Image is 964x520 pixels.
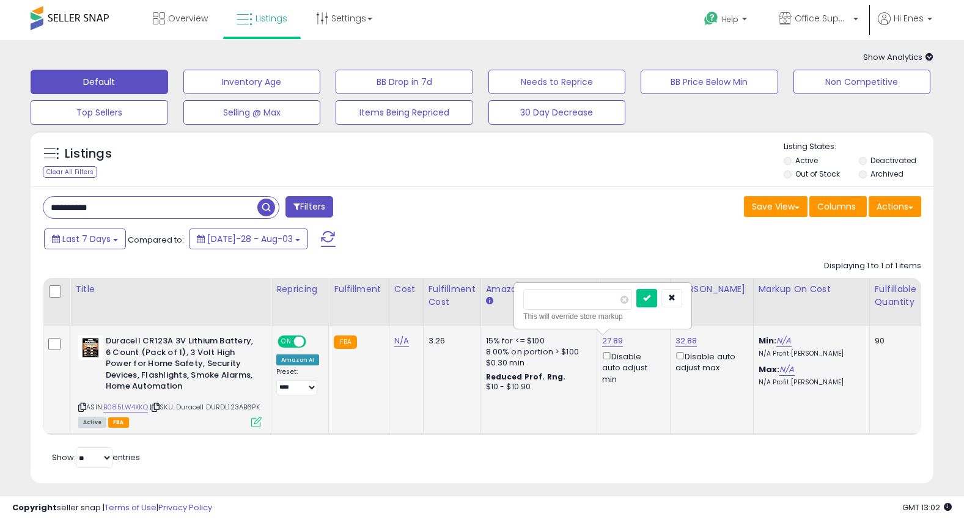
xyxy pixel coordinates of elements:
div: 90 [875,335,913,346]
label: Archived [870,169,903,179]
button: Default [31,70,168,94]
button: Actions [869,196,921,217]
span: 2025-08-11 13:02 GMT [902,502,952,513]
button: Last 7 Days [44,229,126,249]
b: Reduced Prof. Rng. [486,372,566,382]
div: Amazon AI [276,354,319,365]
h5: Listings [65,145,112,163]
span: Last 7 Days [62,233,111,245]
span: FBA [108,417,129,428]
a: Terms of Use [105,502,156,513]
strong: Copyright [12,502,57,513]
span: Listings [256,12,287,24]
button: [DATE]-28 - Aug-03 [189,229,308,249]
p: N/A Profit [PERSON_NAME] [759,350,860,358]
span: All listings currently available for purchase on Amazon [78,417,106,428]
button: Needs to Reprice [488,70,626,94]
a: N/A [776,335,791,347]
button: Items Being Repriced [336,100,473,125]
b: Duracell CR123A 3V Lithium Battery, 6 Count (Pack of 1), 3 Volt High Power for Home Safety, Secur... [106,335,254,395]
label: Active [795,155,818,166]
button: Selling @ Max [183,100,321,125]
span: [DATE]-28 - Aug-03 [207,233,293,245]
p: N/A Profit [PERSON_NAME] [759,378,860,387]
button: Save View [744,196,808,217]
button: Top Sellers [31,100,168,125]
div: seller snap | | [12,502,212,514]
span: ON [279,337,294,347]
a: B085LW4XKQ [103,402,148,412]
span: Hi Enes [894,12,924,24]
small: FBA [334,335,356,349]
label: Out of Stock [795,169,840,179]
a: Hi Enes [878,12,932,40]
span: Compared to: [128,234,184,246]
div: $10 - $10.90 [486,382,587,392]
div: Amazon Fees [486,283,592,296]
div: Repricing [276,283,323,296]
button: BB Drop in 7d [336,70,473,94]
span: OFF [304,337,324,347]
img: 41aZ7SNSLEL._SL40_.jpg [78,335,103,360]
div: Fulfillment [334,283,383,296]
button: Non Competitive [793,70,931,94]
div: 15% for <= $100 [486,335,587,346]
b: Min: [759,335,777,346]
div: Title [75,283,266,296]
div: Displaying 1 to 1 of 1 items [824,260,921,272]
div: Clear All Filters [43,166,97,178]
i: Get Help [704,11,719,26]
th: The percentage added to the cost of goods (COGS) that forms the calculator for Min & Max prices. [753,278,869,326]
div: Cost [394,283,418,296]
span: Office Suppliers [795,12,850,24]
span: Help [722,14,738,24]
div: 3.26 [429,335,471,346]
div: Fulfillment Cost [429,283,476,309]
p: Listing States: [784,141,933,153]
div: ASIN: [78,335,262,426]
button: Columns [809,196,867,217]
span: Show Analytics [863,51,933,63]
small: Amazon Fees. [486,296,493,307]
button: Inventory Age [183,70,321,94]
a: Privacy Policy [158,502,212,513]
span: | SKU: Duracell DURDL123AB6PK [150,402,260,412]
div: Disable auto adjust min [602,350,661,385]
div: Disable auto adjust max [675,350,744,373]
button: Filters [285,196,333,218]
a: 32.88 [675,335,697,347]
a: 27.89 [602,335,624,347]
div: Fulfillable Quantity [875,283,917,309]
div: $0.30 min [486,357,587,368]
button: 30 Day Decrease [488,100,626,125]
div: This will override store markup [523,310,682,323]
a: N/A [394,335,409,347]
div: Markup on Cost [759,283,864,296]
span: Show: entries [52,452,140,463]
button: BB Price Below Min [641,70,778,94]
a: N/A [779,364,794,376]
div: [PERSON_NAME] [675,283,748,296]
div: Preset: [276,368,319,395]
label: Deactivated [870,155,916,166]
div: 8.00% on portion > $100 [486,346,587,357]
span: Columns [817,200,856,213]
a: Help [694,2,759,40]
span: Overview [168,12,208,24]
b: Max: [759,364,780,375]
